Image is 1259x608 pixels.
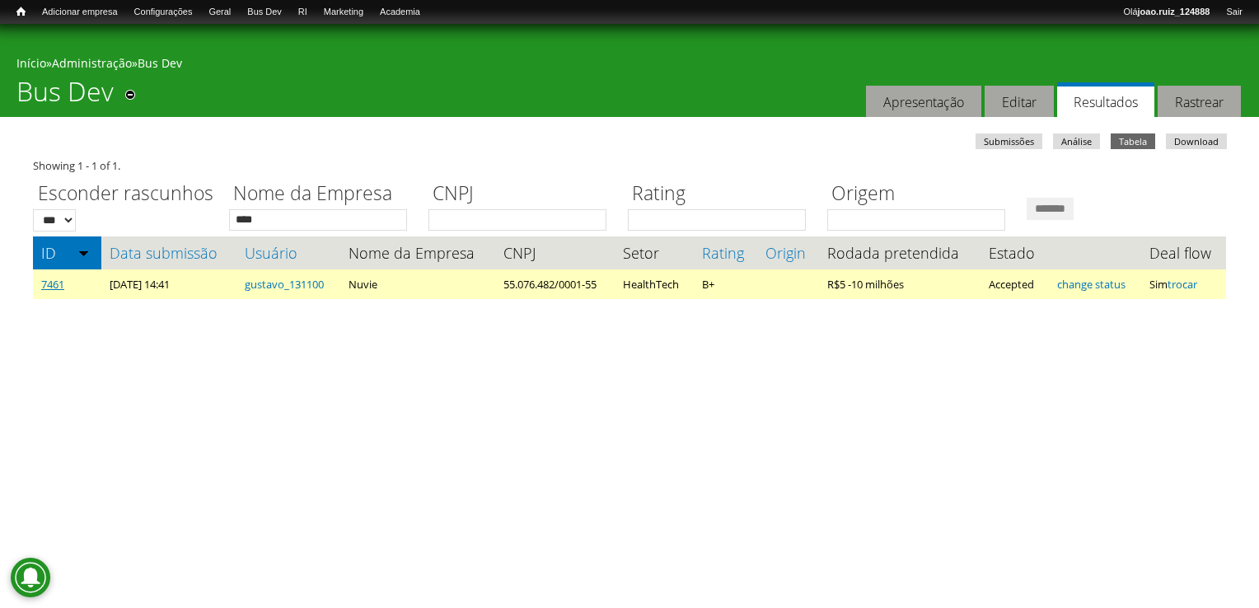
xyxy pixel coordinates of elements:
a: Início [16,55,46,71]
a: Análise [1053,133,1100,149]
div: » » [16,55,1243,76]
a: Usuário [245,245,332,261]
th: Setor [615,236,694,269]
a: Bus Dev [138,55,182,71]
a: Editar [985,86,1054,118]
td: Sim [1141,269,1226,299]
td: B+ [694,269,757,299]
th: Estado [981,236,1049,269]
a: Bus Dev [239,4,290,21]
div: Showing 1 - 1 of 1. [33,157,1226,174]
a: Data submissão [110,245,228,261]
td: 55.076.482/0001-55 [495,269,615,299]
a: Adicionar empresa [34,4,126,21]
a: Marketing [316,4,372,21]
a: Academia [372,4,428,21]
a: trocar [1168,277,1197,292]
a: Início [8,4,34,20]
th: CNPJ [495,236,615,269]
th: Nome da Empresa [340,236,495,269]
a: Apresentação [866,86,981,118]
td: Nuvie [340,269,495,299]
th: Rodada pretendida [819,236,981,269]
td: [DATE] 14:41 [101,269,236,299]
a: Origin [765,245,811,261]
a: Resultados [1057,82,1154,118]
a: Configurações [126,4,201,21]
span: Início [16,6,26,17]
a: Rastrear [1158,86,1241,118]
td: R$5 -10 milhões [819,269,981,299]
label: CNPJ [428,180,617,209]
a: Olájoao.ruiz_124888 [1115,4,1218,21]
strong: joao.ruiz_124888 [1138,7,1210,16]
a: gustavo_131100 [245,277,324,292]
label: Nome da Empresa [229,180,418,209]
th: Deal flow [1141,236,1226,269]
td: HealthTech [615,269,694,299]
label: Rating [628,180,817,209]
td: Accepted [981,269,1049,299]
img: ordem crescente [78,247,89,258]
a: Administração [52,55,132,71]
a: RI [290,4,316,21]
a: Submissões [976,133,1042,149]
a: Sair [1218,4,1251,21]
a: Geral [200,4,239,21]
a: ID [41,245,93,261]
a: Download [1166,133,1227,149]
a: change status [1057,277,1126,292]
a: 7461 [41,277,64,292]
h1: Bus Dev [16,76,114,117]
a: Rating [702,245,749,261]
a: Tabela [1111,133,1155,149]
label: Esconder rascunhos [33,180,218,209]
label: Origem [827,180,1016,209]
